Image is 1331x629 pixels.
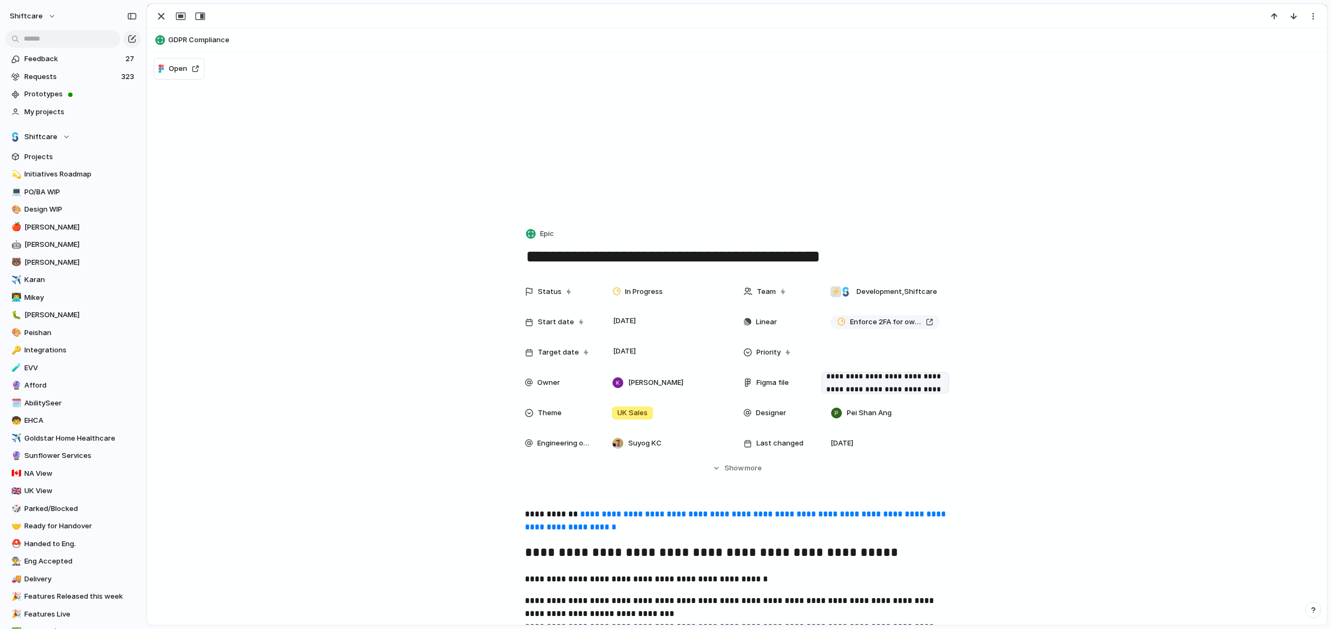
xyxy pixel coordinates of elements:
a: ✈️Goldstar Home Healthcare [5,430,141,447]
div: 🐻 [11,256,19,268]
span: Owner [537,377,560,388]
a: Projects [5,149,141,165]
div: 🤝 [11,520,19,533]
span: Target date [538,347,579,358]
a: 🧒EHCA [5,412,141,429]
button: 🐻 [10,257,21,268]
span: Design WIP [24,204,137,215]
button: 🇬🇧 [10,486,21,496]
span: Priority [756,347,781,358]
span: Afford [24,380,137,391]
div: 🎉 [11,608,19,620]
div: ⚡ [831,286,841,297]
span: [PERSON_NAME] [24,310,137,320]
div: 🔮 [11,450,19,462]
div: 🐛[PERSON_NAME] [5,307,141,323]
a: 🇬🇧UK View [5,483,141,499]
span: [DATE] [610,345,639,358]
span: [DATE] [610,314,639,327]
a: 💻PO/BA WIP [5,184,141,200]
button: 🗓️ [10,398,21,409]
button: ⛑️ [10,539,21,549]
a: Feedback27 [5,51,141,67]
span: [DATE] [831,438,853,449]
a: 🎉Features Live [5,606,141,623]
span: Last changed [756,438,803,449]
button: 🎨 [10,204,21,215]
button: 🎉 [10,591,21,602]
span: Pei Shan Ang [847,408,892,418]
span: Requests [24,71,118,82]
button: 🎉 [10,609,21,620]
span: Karan [24,274,137,285]
span: Features Live [24,609,137,620]
button: 🤝 [10,521,21,532]
span: EHCA [24,415,137,426]
a: 🎨Peishan [5,325,141,341]
span: Eng Accepted [24,556,137,567]
span: Peishan [24,327,137,338]
span: Show [724,463,744,474]
span: Suyog KC [628,438,662,449]
span: Engineering owner [537,438,594,449]
span: NA View [24,468,137,479]
div: 🐛 [11,309,19,322]
span: more [744,463,762,474]
span: Prototypes [24,89,137,100]
div: 🎨 [11,326,19,339]
div: 👨‍🏭 [11,555,19,568]
div: 💫Initiatives Roadmap [5,166,141,182]
a: 🎨Design WIP [5,201,141,218]
div: 🇨🇦 [11,467,19,480]
div: 🧪 [11,362,19,374]
span: Designer [756,408,786,418]
div: 🇨🇦NA View [5,466,141,482]
a: My projects [5,104,141,120]
button: 🚚 [10,574,21,585]
div: 🎨 [11,204,19,216]
span: 323 [121,71,136,82]
div: 🎉Features Released this week [5,588,141,605]
button: 🔮 [10,450,21,461]
button: 🎲 [10,503,21,514]
span: Integrations [24,345,137,356]
a: 🔑Integrations [5,342,141,358]
div: 💫 [11,168,19,181]
span: Initiatives Roadmap [24,169,137,180]
span: Parked/Blocked [24,503,137,514]
span: Handed to Eng. [24,539,137,549]
div: 🤖 [11,239,19,251]
span: Theme [538,408,562,418]
button: 🔑 [10,345,21,356]
div: 🔮 [11,379,19,392]
div: 🗓️ [11,397,19,409]
span: Open [169,63,187,74]
span: Status [538,286,562,297]
div: 🇬🇧 [11,485,19,497]
button: Epic [524,226,557,242]
button: 🎨 [10,327,21,338]
span: Figma file [756,377,789,388]
span: Ready for Handover [24,521,137,532]
a: ✈️Karan [5,272,141,288]
span: [PERSON_NAME] [24,257,137,268]
button: 🇨🇦 [10,468,21,479]
a: 🔮Afford [5,377,141,394]
span: Development , Shiftcare [856,286,937,297]
div: ✈️ [11,432,19,444]
span: [PERSON_NAME] [628,377,683,388]
span: UK Sales [617,408,648,418]
span: AbilitySeer [24,398,137,409]
a: 🧪EVV [5,360,141,376]
span: Shiftcare [24,132,57,142]
a: Requests323 [5,69,141,85]
a: ⛑️Handed to Eng. [5,536,141,552]
a: 🤖[PERSON_NAME] [5,237,141,253]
